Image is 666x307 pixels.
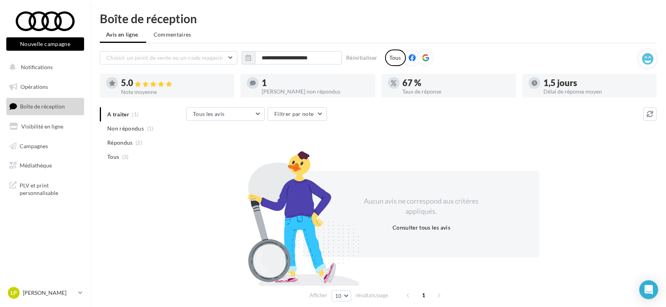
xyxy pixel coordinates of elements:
[20,142,48,149] span: Campagnes
[6,37,84,51] button: Nouvelle campagne
[106,54,223,61] span: Choisir un point de vente ou un code magasin
[5,118,86,135] a: Visibilité en ligne
[100,51,237,64] button: Choisir un point de vente ou un code magasin
[543,79,650,87] div: 1,5 jours
[385,50,406,66] div: Tous
[5,157,86,174] a: Médiathèque
[403,79,510,87] div: 67 %
[332,290,352,301] button: 10
[121,79,228,88] div: 5.0
[417,289,430,301] span: 1
[20,180,81,197] span: PLV et print personnalisable
[389,223,453,232] button: Consulter tous les avis
[5,177,86,200] a: PLV et print personnalisable
[107,125,144,132] span: Non répondus
[5,79,86,95] a: Opérations
[147,125,154,132] span: (1)
[21,64,53,70] span: Notifications
[186,107,265,121] button: Tous les avis
[262,79,369,87] div: 1
[354,196,489,216] div: Aucun avis ne correspond aux critères appliqués.
[20,162,52,169] span: Médiathèque
[310,292,327,299] span: Afficher
[154,31,191,39] span: Commentaires
[136,140,142,146] span: (2)
[268,107,327,121] button: Filtrer par note
[5,138,86,154] a: Campagnes
[122,154,129,160] span: (3)
[23,289,75,297] p: [PERSON_NAME]
[356,292,388,299] span: résultats/page
[5,59,83,75] button: Notifications
[193,110,225,117] span: Tous les avis
[5,98,86,115] a: Boîte de réception
[21,123,63,130] span: Visibilité en ligne
[262,89,369,94] div: [PERSON_NAME] non répondus
[100,13,657,24] div: Boîte de réception
[403,89,510,94] div: Taux de réponse
[107,153,119,161] span: Tous
[543,89,650,94] div: Délai de réponse moyen
[639,280,658,299] div: Open Intercom Messenger
[11,289,17,297] span: LP
[107,139,133,147] span: Répondus
[6,285,84,300] a: LP [PERSON_NAME]
[121,89,228,95] div: Note moyenne
[335,293,342,299] span: 10
[20,83,48,90] span: Opérations
[20,103,65,110] span: Boîte de réception
[343,53,381,63] button: Réinitialiser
